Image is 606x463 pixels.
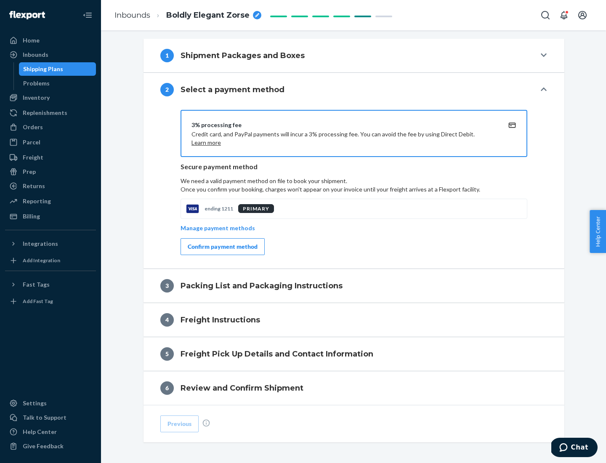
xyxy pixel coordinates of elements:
[5,295,96,308] a: Add Fast Tag
[5,254,96,267] a: Add Integration
[19,77,96,90] a: Problems
[23,138,40,146] div: Parcel
[181,50,305,61] h4: Shipment Packages and Boxes
[5,136,96,149] a: Parcel
[5,439,96,453] button: Give Feedback
[160,347,174,361] div: 5
[551,438,598,459] iframe: Opens a widget where you can chat to one of our agents
[9,11,45,19] img: Flexport logo
[23,212,40,221] div: Billing
[191,138,221,147] button: Learn more
[537,7,554,24] button: Open Search Box
[181,224,255,232] p: Manage payment methods
[23,442,64,450] div: Give Feedback
[181,185,527,194] p: Once you confirm your booking, charges won't appear on your invoice until your freight arrives at...
[5,210,96,223] a: Billing
[23,36,40,45] div: Home
[5,91,96,104] a: Inventory
[5,411,96,424] button: Talk to Support
[23,413,66,422] div: Talk to Support
[23,182,45,190] div: Returns
[23,51,48,59] div: Inbounds
[574,7,591,24] button: Open account menu
[181,84,284,95] h4: Select a payment method
[23,153,43,162] div: Freight
[160,49,174,62] div: 1
[160,279,174,293] div: 3
[160,313,174,327] div: 4
[23,168,36,176] div: Prep
[19,62,96,76] a: Shipping Plans
[181,349,373,359] h4: Freight Pick Up Details and Contact Information
[79,7,96,24] button: Close Navigation
[188,242,258,251] div: Confirm payment method
[181,177,527,194] p: We need a valid payment method on file to book your shipment.
[114,11,150,20] a: Inbounds
[181,314,260,325] h4: Freight Instructions
[23,239,58,248] div: Integrations
[160,83,174,96] div: 2
[144,73,564,106] button: 2Select a payment method
[160,381,174,395] div: 6
[23,109,67,117] div: Replenishments
[23,123,43,131] div: Orders
[23,65,63,73] div: Shipping Plans
[205,205,233,212] p: ending 1211
[5,34,96,47] a: Home
[181,383,303,394] h4: Review and Confirm Shipment
[590,210,606,253] button: Help Center
[23,257,60,264] div: Add Integration
[144,303,564,337] button: 4Freight Instructions
[238,204,274,213] div: PRIMARY
[23,298,53,305] div: Add Fast Tag
[555,7,572,24] button: Open notifications
[5,179,96,193] a: Returns
[108,3,268,28] ol: breadcrumbs
[5,194,96,208] a: Reporting
[5,425,96,439] a: Help Center
[23,79,50,88] div: Problems
[166,10,250,21] span: Boldly Elegant Zorse
[5,278,96,291] button: Fast Tags
[5,165,96,178] a: Prep
[23,280,50,289] div: Fast Tags
[181,280,343,291] h4: Packing List and Packaging Instructions
[23,399,47,407] div: Settings
[23,428,57,436] div: Help Center
[191,121,496,129] div: 3% processing fee
[144,269,564,303] button: 3Packing List and Packaging Instructions
[5,237,96,250] button: Integrations
[5,396,96,410] a: Settings
[181,238,265,255] button: Confirm payment method
[144,371,564,405] button: 6Review and Confirm Shipment
[5,151,96,164] a: Freight
[5,106,96,120] a: Replenishments
[144,337,564,371] button: 5Freight Pick Up Details and Contact Information
[23,93,50,102] div: Inventory
[144,39,564,72] button: 1Shipment Packages and Boxes
[181,162,527,172] p: Secure payment method
[5,120,96,134] a: Orders
[23,197,51,205] div: Reporting
[160,415,199,432] button: Previous
[5,48,96,61] a: Inbounds
[191,130,496,147] p: Credit card, and PayPal payments will incur a 3% processing fee. You can avoid the fee by using D...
